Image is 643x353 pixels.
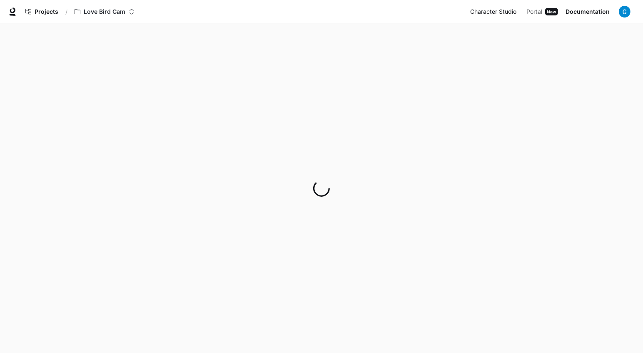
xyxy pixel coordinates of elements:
span: Character Studio [470,7,516,17]
div: New [545,8,558,15]
a: Go to projects [22,3,62,20]
button: Open workspace menu [71,3,138,20]
p: Love Bird Cam [84,8,125,15]
a: PortalNew [523,3,561,20]
div: / [62,8,71,16]
a: Character Studio [467,3,522,20]
img: User avatar [619,6,631,18]
span: Portal [526,7,542,17]
button: User avatar [616,3,633,20]
span: Projects [35,8,58,15]
a: Documentation [562,3,613,20]
span: Documentation [566,7,610,17]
